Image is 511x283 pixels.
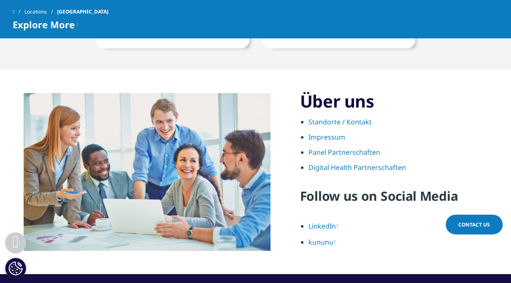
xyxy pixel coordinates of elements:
[13,19,75,30] span: Explore More
[308,221,338,231] a: LinkedIn
[446,215,503,234] a: Contact Us
[24,4,57,19] a: Locations
[308,117,372,127] a: Standorte / Kontakt
[57,4,108,19] span: [GEOGRAPHIC_DATA]
[308,132,345,142] a: Impressum
[24,93,270,251] img: People discussing ideas
[308,237,336,247] a: kununu
[308,148,380,157] a: Panel Partnerschaften
[308,163,406,172] a: Digital Health Partnerschaften
[300,91,505,112] h3: Über uns
[5,258,26,279] button: Cookie-Einstellungen
[300,188,505,211] h4: Follow us on Social Media
[458,221,490,228] span: Contact Us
